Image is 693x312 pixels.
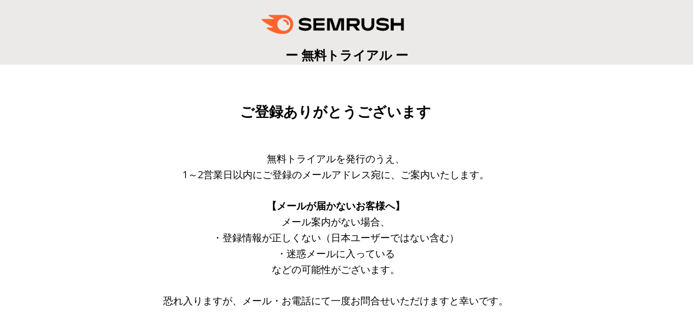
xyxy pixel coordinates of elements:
[272,263,400,276] span: などの可能性がございます。
[267,152,405,165] span: 無料トライアルを発行のうえ、
[240,104,431,120] span: ご登録ありがとうございます
[163,294,508,307] span: 恐れ入りますが、メール・お電話にて一度お問合せいただけますと幸いです。
[267,199,405,212] span: 【メールが届かないお客様へ】
[213,231,459,244] span: ・登録情報が正しくない（日本ユーザーではない含む）
[282,215,390,228] span: メール案内がない場合、
[285,46,408,64] span: ー 無料トライアル ー
[277,247,395,260] span: ・迷惑メールに入っている
[182,168,489,181] span: 1～2営業日以内にご登録のメールアドレス宛に、ご案内いたします。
